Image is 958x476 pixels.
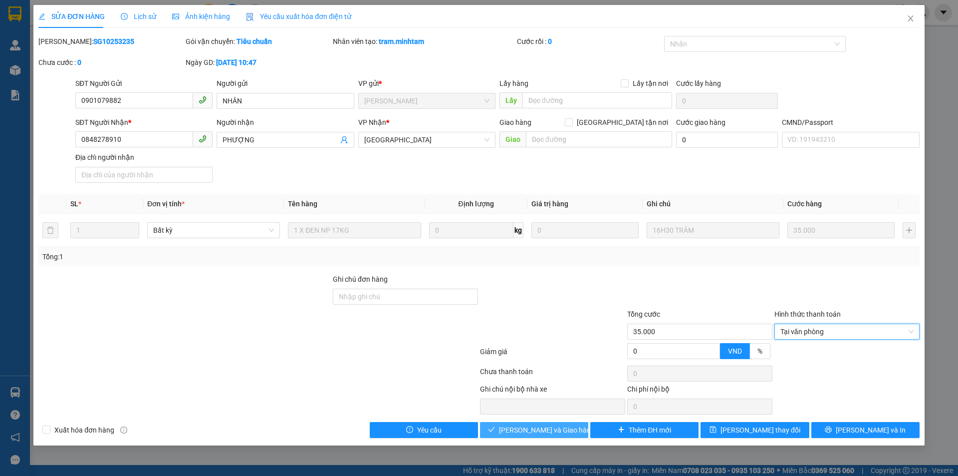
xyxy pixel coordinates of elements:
[75,78,213,89] div: SĐT Người Gửi
[782,117,919,128] div: CMND/Passport
[406,426,413,434] span: exclamation-circle
[186,36,331,47] div: Gói vận chuyển:
[333,36,515,47] div: Nhân viên tạo:
[3,62,98,70] span: N.nhận:
[364,93,489,108] span: Hồ Chí Minh
[629,78,672,89] span: Lấy tận nơi
[647,222,779,238] input: Ghi Chú
[720,425,800,436] span: [PERSON_NAME] thay đổi
[120,427,127,434] span: info-circle
[618,426,625,434] span: plus
[75,167,213,183] input: Địa chỉ của người nhận
[479,346,626,364] div: Giảm giá
[417,425,442,436] span: Yêu cầu
[77,58,81,66] b: 0
[627,384,772,399] div: Chi phí nội bộ
[629,425,671,436] span: Thêm ĐH mới
[531,222,639,238] input: 0
[479,366,626,384] div: Chưa thanh toán
[526,131,672,147] input: Dọc đường
[480,422,588,438] button: check[PERSON_NAME] và Giao hàng
[897,5,925,33] button: Close
[38,12,105,20] span: SỬA ĐƠN HÀNG
[121,13,128,20] span: clock-circle
[379,37,424,45] b: tram.minhtam
[676,118,725,126] label: Cước giao hàng
[522,92,672,108] input: Dọc đường
[288,222,421,238] input: VD: Bàn, Ghế
[513,222,523,238] span: kg
[199,135,207,143] span: phone
[48,13,101,21] strong: PHIẾU TRẢ HÀNG
[333,275,388,283] label: Ghi chú đơn hàng
[217,78,354,89] div: Người gửi
[907,14,915,22] span: close
[757,347,762,355] span: %
[147,200,185,208] span: Đơn vị tính
[499,425,595,436] span: [PERSON_NAME] và Giao hàng
[499,79,528,87] span: Lấy hàng
[676,79,721,87] label: Cước lấy hàng
[217,117,354,128] div: Người nhận
[333,289,478,305] input: Ghi chú đơn hàng
[45,53,95,61] span: 10:47:48 [DATE]
[358,118,386,126] span: VP Nhận
[710,426,717,434] span: save
[676,93,778,109] input: Cước lấy hàng
[548,37,552,45] b: 0
[903,222,916,238] button: plus
[499,92,522,108] span: Lấy
[590,422,699,438] button: plusThêm ĐH mới
[480,384,625,399] div: Ghi chú nội bộ nhà xe
[780,324,914,339] span: Tại văn phòng
[573,117,672,128] span: [GEOGRAPHIC_DATA] tận nơi
[237,37,272,45] b: Tiêu chuẩn
[3,53,43,61] span: Ngày/ giờ gửi:
[811,422,920,438] button: printer[PERSON_NAME] và In
[358,78,495,89] div: VP gửi
[836,425,906,436] span: [PERSON_NAME] và In
[728,347,742,355] span: VND
[370,422,478,438] button: exclamation-circleYêu cầu
[75,152,213,163] div: Địa chỉ người nhận
[246,13,254,21] img: icon
[58,62,98,70] span: 0848278910
[246,12,351,20] span: Yêu cầu xuất hóa đơn điện tử
[172,12,230,20] span: Ảnh kiện hàng
[70,200,78,208] span: SL
[38,57,184,68] div: Chưa cước :
[42,251,370,262] div: Tổng: 1
[50,425,118,436] span: Xuất hóa đơn hàng
[59,22,115,33] span: SG10253235
[488,426,495,434] span: check
[3,4,84,12] span: 14:28-
[531,200,568,208] span: Giá trị hàng
[787,222,895,238] input: 0
[676,132,778,148] input: Cước giao hàng
[153,223,274,238] span: Bất kỳ
[459,200,494,208] span: Định lượng
[3,44,81,52] span: N.gửi:
[20,44,81,52] span: NHÂN-
[43,5,84,12] span: [PERSON_NAME]
[41,44,81,52] span: 0901079882
[121,12,156,20] span: Lịch sử
[643,194,783,214] th: Ghi chú
[3,72,106,80] span: Tên hàng:
[627,310,660,318] span: Tổng cước
[774,310,841,318] label: Hình thức thanh toán
[199,96,207,104] span: phone
[499,118,531,126] span: Giao hàng
[787,200,822,208] span: Cước hàng
[26,62,58,70] span: PHƯỢNG-
[701,422,809,438] button: save[PERSON_NAME] thay đổi
[364,132,489,147] span: Tiền Giang
[825,426,832,434] span: printer
[20,4,84,12] span: [DATE]-
[499,131,526,147] span: Giao
[38,13,45,20] span: edit
[35,22,114,33] strong: MĐH:
[216,58,256,66] b: [DATE] 10:47
[38,36,184,47] div: [PERSON_NAME]:
[186,57,331,68] div: Ngày GD:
